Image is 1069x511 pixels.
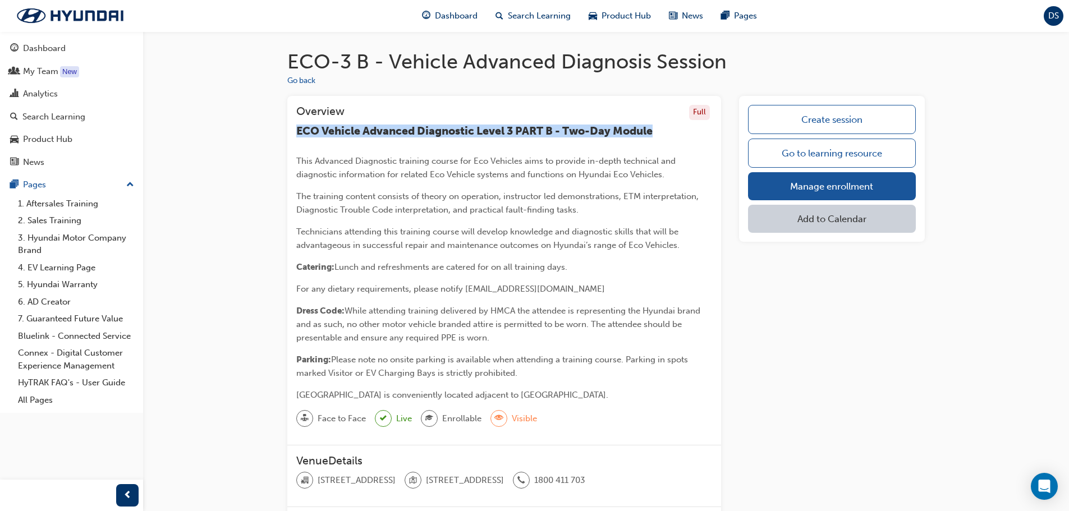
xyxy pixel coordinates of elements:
div: My Team [23,65,58,78]
span: car-icon [589,9,597,23]
span: chart-icon [10,89,19,99]
a: HyTRAK FAQ's - User Guide [13,374,139,392]
a: Dashboard [4,38,139,59]
a: 5. Hyundai Warranty [13,276,139,293]
span: pages-icon [10,180,19,190]
span: sessionType_FACE_TO_FACE-icon [301,411,309,426]
span: organisation-icon [301,473,309,488]
span: 1800 411 703 [534,474,585,487]
a: Connex - Digital Customer Experience Management [13,344,139,374]
span: guage-icon [10,44,19,54]
span: This Advanced Diagnostic training course for Eco Vehicles aims to provide in-depth technical and ... [296,156,678,179]
span: While attending training delivered by HMCA the attendee is representing the Hyundai brand and as ... [296,306,703,343]
a: 6. AD Creator [13,293,139,311]
span: news-icon [669,9,677,23]
span: Search Learning [508,10,571,22]
span: news-icon [10,158,19,168]
button: DashboardMy TeamAnalyticsSearch LearningProduct HubNews [4,36,139,174]
img: Trak [6,4,135,27]
span: Enrollable [442,412,481,425]
a: Bluelink - Connected Service [13,328,139,345]
span: News [682,10,703,22]
a: pages-iconPages [712,4,766,27]
a: Create session [748,105,916,134]
span: phone-icon [517,473,525,488]
button: Pages [4,174,139,195]
a: 3. Hyundai Motor Company Brand [13,229,139,259]
a: Manage enrollment [748,172,916,200]
span: people-icon [10,67,19,77]
span: pages-icon [721,9,730,23]
span: Please note no onsite parking is available when attending a training course. Parking in spots mar... [296,355,690,378]
span: Technicians attending this training course will develop knowledge and diagnostic skills that will... [296,227,681,250]
span: graduationCap-icon [425,411,433,426]
a: news-iconNews [660,4,712,27]
span: The training content consists of theory on operation, instructor led demonstrations, ETM interpre... [296,191,701,215]
span: [STREET_ADDRESS] [426,474,504,487]
button: DS [1044,6,1063,26]
a: Product Hub [4,129,139,150]
span: Pages [734,10,757,22]
span: tick-icon [380,412,387,426]
button: Go back [287,75,315,88]
span: Face to Face [318,412,366,425]
h1: ECO-3 B - Vehicle Advanced Diagnosis Session [287,49,925,74]
div: Dashboard [23,42,66,55]
a: search-iconSearch Learning [487,4,580,27]
span: Catering: [296,262,334,272]
span: [STREET_ADDRESS] [318,474,396,487]
div: Open Intercom Messenger [1031,473,1058,500]
div: Product Hub [23,133,72,146]
span: guage-icon [422,9,430,23]
span: ECO Vehicle Advanced Diagnostic Level 3 PART B - Two-Day Module [296,125,653,137]
div: Search Learning [22,111,85,123]
span: Product Hub [602,10,651,22]
span: car-icon [10,135,19,145]
a: Search Learning [4,107,139,127]
div: Tooltip anchor [60,66,79,77]
h3: VenueDetails [296,454,712,467]
button: Add to Calendar [748,205,916,233]
span: For any dietary requirements, please notify [EMAIL_ADDRESS][DOMAIN_NAME] [296,284,605,294]
div: Pages [23,178,46,191]
a: 1. Aftersales Training [13,195,139,213]
span: Parking: [296,355,331,365]
span: DS [1048,10,1059,22]
span: search-icon [10,112,18,122]
div: News [23,156,44,169]
a: My Team [4,61,139,82]
span: up-icon [126,178,134,192]
span: eye-icon [495,411,503,426]
span: Lunch and refreshments are catered for on all training days. [334,262,567,272]
span: Dress Code: [296,306,345,316]
span: Dashboard [435,10,478,22]
a: 7. Guaranteed Future Value [13,310,139,328]
span: prev-icon [123,489,132,503]
h3: Overview [296,105,345,120]
span: location-icon [409,473,417,488]
a: 2. Sales Training [13,212,139,229]
a: News [4,152,139,173]
span: Visible [512,412,537,425]
a: Analytics [4,84,139,104]
a: car-iconProduct Hub [580,4,660,27]
div: Full [689,105,710,120]
a: 4. EV Learning Page [13,259,139,277]
a: All Pages [13,392,139,409]
div: Analytics [23,88,58,100]
a: guage-iconDashboard [413,4,487,27]
a: Go to learning resource [748,139,916,168]
span: search-icon [495,9,503,23]
span: [GEOGRAPHIC_DATA] is conveniently located adjacent to [GEOGRAPHIC_DATA]. [296,390,608,400]
span: Live [396,412,412,425]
